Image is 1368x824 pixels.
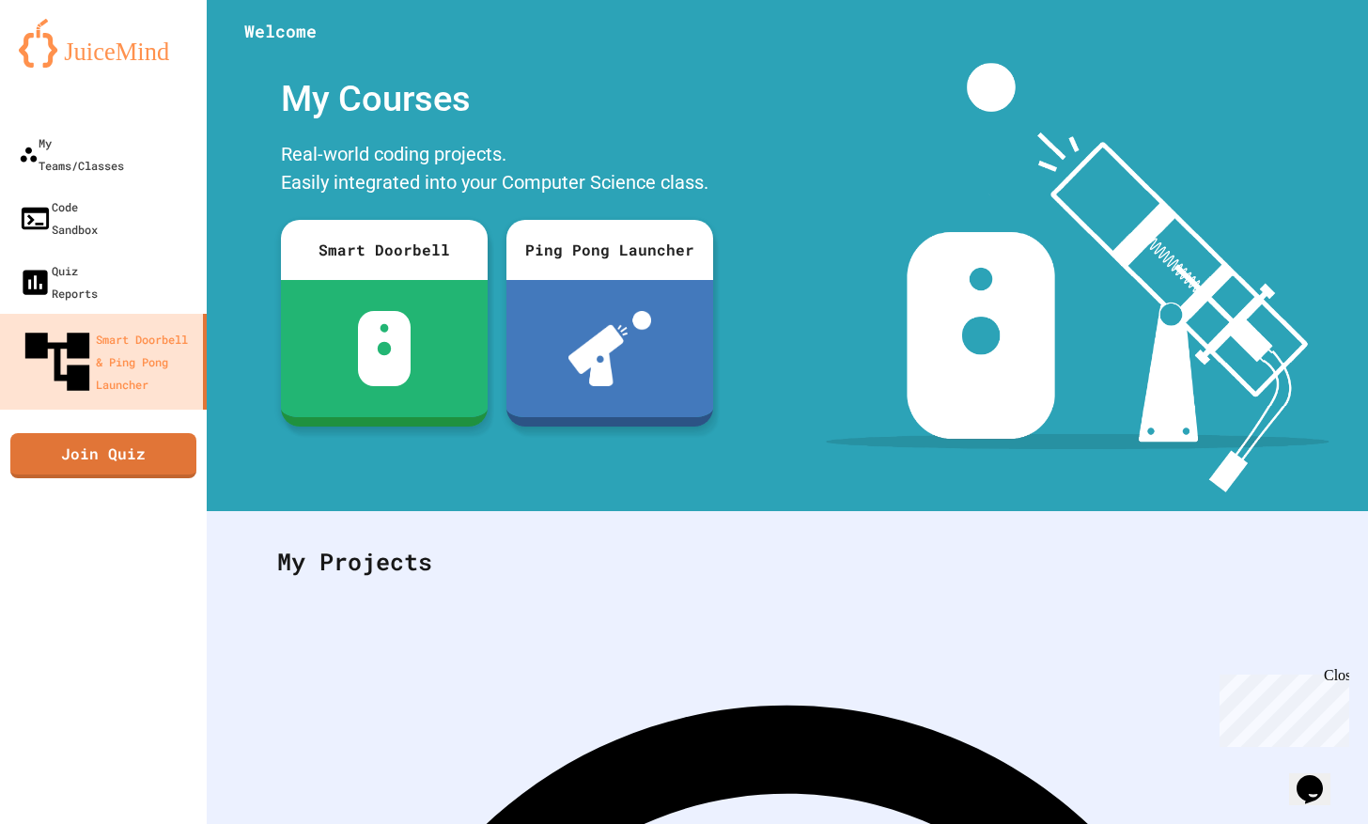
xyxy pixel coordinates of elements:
[19,323,195,400] div: Smart Doorbell & Ping Pong Launcher
[19,132,124,177] div: My Teams/Classes
[19,19,188,68] img: logo-orange.svg
[19,259,98,304] div: Quiz Reports
[568,311,652,386] img: ppl-with-ball.png
[281,220,488,280] div: Smart Doorbell
[358,311,412,386] img: sdb-white.svg
[1289,749,1349,805] iframe: chat widget
[19,195,98,241] div: Code Sandbox
[258,525,1316,599] div: My Projects
[826,63,1329,492] img: banner-image-my-projects.png
[1212,667,1349,747] iframe: chat widget
[506,220,713,280] div: Ping Pong Launcher
[272,63,723,135] div: My Courses
[8,8,130,119] div: Chat with us now!Close
[10,433,196,478] a: Join Quiz
[272,135,723,206] div: Real-world coding projects. Easily integrated into your Computer Science class.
